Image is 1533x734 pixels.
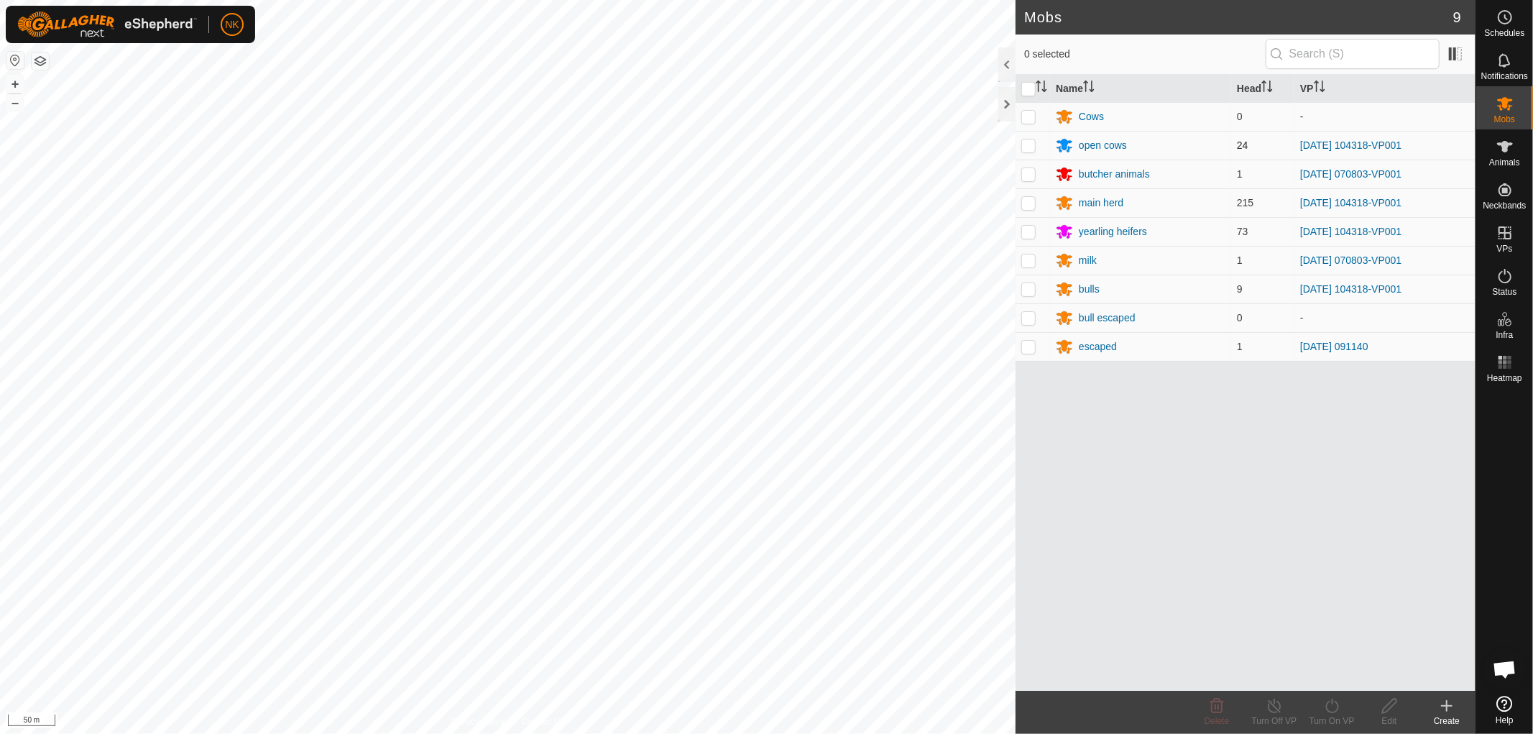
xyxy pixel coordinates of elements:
span: Schedules [1484,29,1524,37]
span: 0 [1237,312,1243,324]
span: Infra [1496,331,1513,339]
span: Notifications [1481,72,1528,81]
span: 0 [1237,111,1243,122]
td: - [1294,303,1476,332]
span: Help [1496,716,1514,725]
span: Animals [1489,158,1520,167]
th: Name [1050,75,1231,103]
div: escaped [1079,339,1117,354]
div: milk [1079,253,1097,268]
div: Open chat [1483,648,1527,691]
div: Cows [1079,109,1104,124]
div: main herd [1079,196,1123,211]
span: 73 [1237,226,1248,237]
div: bull escaped [1079,311,1136,326]
a: Help [1476,690,1533,730]
button: – [6,94,24,111]
button: Reset Map [6,52,24,69]
th: Head [1231,75,1294,103]
p-sorticon: Activate to sort [1261,83,1273,94]
div: Create [1418,715,1476,728]
span: 24 [1237,139,1248,151]
span: 1 [1237,341,1243,352]
button: + [6,75,24,93]
div: Turn On VP [1303,715,1361,728]
span: Mobs [1494,115,1515,124]
a: Privacy Policy [451,715,505,728]
div: Edit [1361,715,1418,728]
div: Turn Off VP [1246,715,1303,728]
span: Delete [1205,716,1230,726]
span: 1 [1237,168,1243,180]
p-sorticon: Activate to sort [1036,83,1047,94]
span: NK [225,17,239,32]
div: bulls [1079,282,1100,297]
div: yearling heifers [1079,224,1147,239]
span: Neckbands [1483,201,1526,210]
span: 1 [1237,254,1243,266]
span: 215 [1237,197,1253,208]
a: [DATE] 104318-VP001 [1300,283,1401,295]
div: butcher animals [1079,167,1150,182]
a: [DATE] 070803-VP001 [1300,254,1401,266]
p-sorticon: Activate to sort [1314,83,1325,94]
p-sorticon: Activate to sort [1083,83,1095,94]
td: - [1294,102,1476,131]
span: 0 selected [1024,47,1266,62]
span: 9 [1453,6,1461,28]
h2: Mobs [1024,9,1453,26]
a: [DATE] 104318-VP001 [1300,197,1401,208]
span: Status [1492,288,1516,296]
span: VPs [1496,244,1512,253]
img: Gallagher Logo [17,12,197,37]
a: [DATE] 070803-VP001 [1300,168,1401,180]
button: Map Layers [32,52,49,70]
a: [DATE] 091140 [1300,341,1368,352]
div: open cows [1079,138,1127,153]
span: 9 [1237,283,1243,295]
a: [DATE] 104318-VP001 [1300,139,1401,151]
span: Heatmap [1487,374,1522,382]
th: VP [1294,75,1476,103]
a: [DATE] 104318-VP001 [1300,226,1401,237]
a: Contact Us [522,715,564,728]
input: Search (S) [1266,39,1440,69]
